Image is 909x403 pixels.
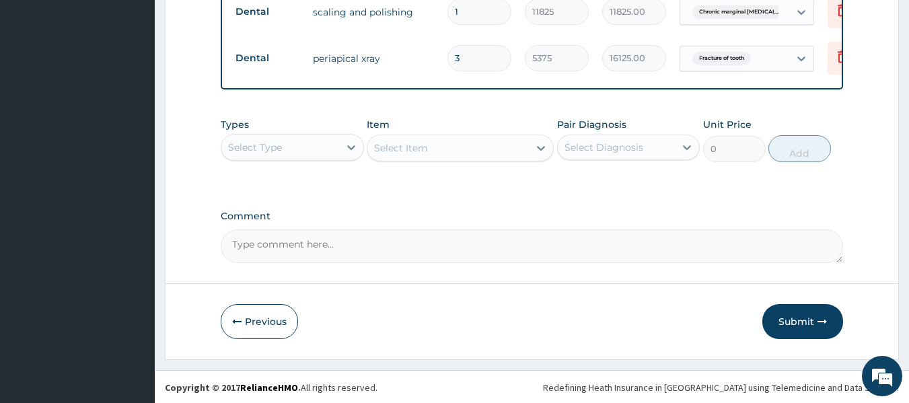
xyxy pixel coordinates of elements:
span: Fracture of tooth [692,52,751,65]
div: Redefining Heath Insurance in [GEOGRAPHIC_DATA] using Telemedicine and Data Science! [543,381,899,394]
div: Select Type [228,141,282,154]
img: d_794563401_company_1708531726252_794563401 [25,67,54,101]
td: Dental [229,46,306,71]
strong: Copyright © 2017 . [165,381,301,394]
span: Chronic marginal [MEDICAL_DATA] [692,5,803,19]
a: RelianceHMO [240,381,298,394]
button: Add [768,135,831,162]
label: Types [221,119,249,131]
div: Chat with us now [70,75,226,93]
textarea: Type your message and hit 'Enter' [7,264,256,311]
div: Minimize live chat window [221,7,253,39]
button: Previous [221,304,298,339]
label: Unit Price [703,118,752,131]
span: We're online! [78,118,186,254]
label: Comment [221,211,844,222]
label: Item [367,118,390,131]
div: Select Diagnosis [565,141,643,154]
td: periapical xray [306,45,441,72]
button: Submit [762,304,843,339]
label: Pair Diagnosis [557,118,626,131]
